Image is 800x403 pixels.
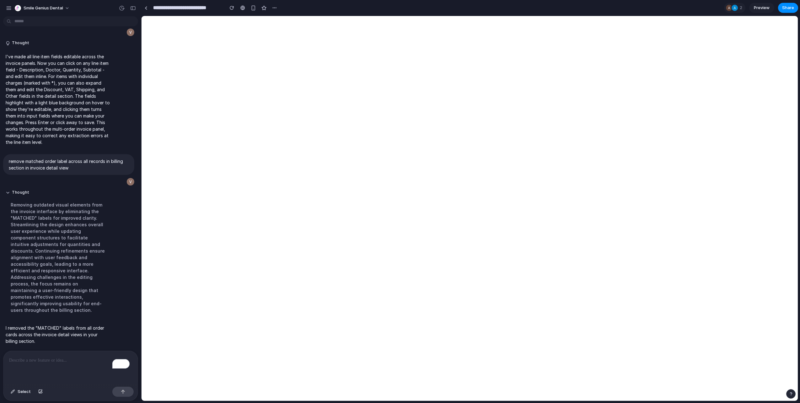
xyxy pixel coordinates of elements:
[749,3,774,13] a: Preview
[754,5,770,11] span: Preview
[778,3,798,13] button: Share
[141,16,798,401] iframe: To enrich screen reader interactions, please activate Accessibility in Grammarly extension settings
[782,5,794,11] span: Share
[8,387,34,397] button: Select
[12,3,73,13] button: Smile Genius Dental
[6,325,110,344] p: I removed the "MATCHED" labels from all order cards across the invoice detail views in your billi...
[24,5,63,11] span: Smile Genius Dental
[3,351,138,384] div: To enrich screen reader interactions, please activate Accessibility in Grammarly extension settings
[740,5,744,11] span: 2
[6,53,110,145] p: I've made all line item fields editable across the invoice panels. Now you can click on any line ...
[18,389,31,395] span: Select
[9,158,129,171] p: remove matched order label across all records in billing section in invoice detail view
[6,198,110,317] div: Removing outdated visual elements from the invoice interface by eliminating the "MATCHED" labels ...
[724,3,745,13] div: 2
